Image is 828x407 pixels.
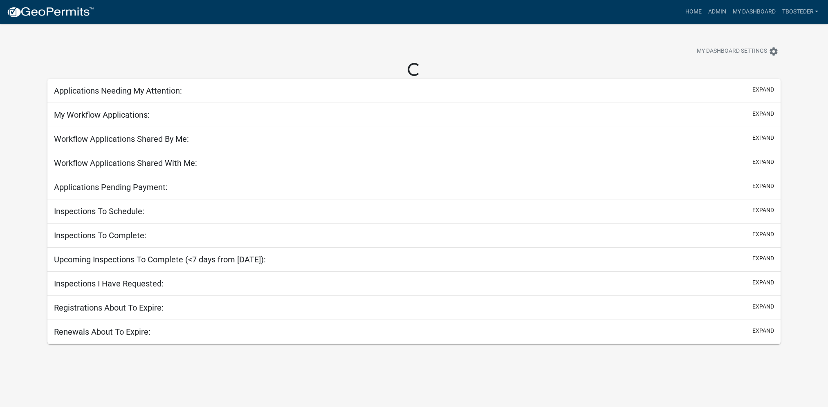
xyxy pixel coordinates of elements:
i: settings [769,47,779,56]
button: expand [752,254,774,263]
a: Home [682,4,705,20]
button: expand [752,110,774,118]
button: expand [752,230,774,239]
button: expand [752,326,774,335]
h5: Applications Pending Payment: [54,182,168,192]
a: My Dashboard [729,4,779,20]
h5: Workflow Applications Shared With Me: [54,158,197,168]
button: expand [752,302,774,311]
a: Admin [705,4,729,20]
button: My Dashboard Settingssettings [690,43,785,59]
button: expand [752,206,774,215]
h5: Registrations About To Expire: [54,303,164,313]
h5: Inspections I Have Requested: [54,279,164,288]
button: expand [752,182,774,190]
button: expand [752,158,774,166]
h5: Upcoming Inspections To Complete (<7 days from [DATE]): [54,255,266,264]
h5: Renewals About To Expire: [54,327,150,337]
h5: Inspections To Complete: [54,230,146,240]
h5: Inspections To Schedule: [54,206,144,216]
span: My Dashboard Settings [697,47,767,56]
button: expand [752,134,774,142]
button: expand [752,278,774,287]
button: expand [752,85,774,94]
h5: Workflow Applications Shared By Me: [54,134,189,144]
h5: My Workflow Applications: [54,110,150,120]
h5: Applications Needing My Attention: [54,86,182,96]
a: tbosteder [779,4,821,20]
